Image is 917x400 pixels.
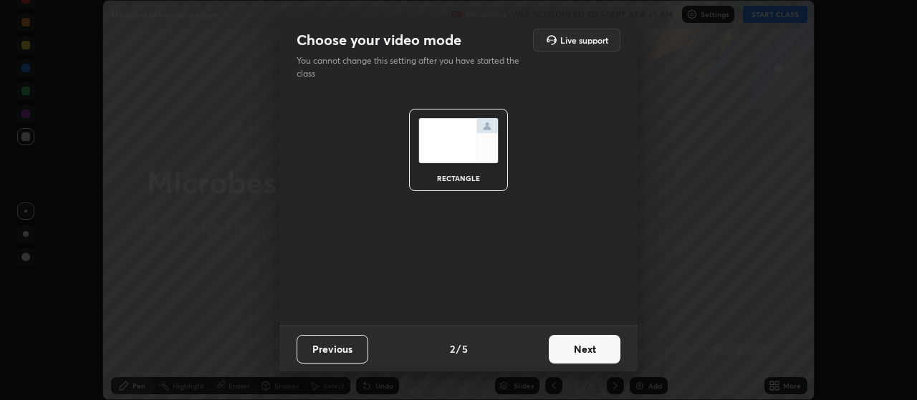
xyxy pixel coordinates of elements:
h4: 5 [462,341,468,356]
h5: Live support [560,36,608,44]
h2: Choose your video mode [297,31,461,49]
button: Next [549,335,620,364]
button: Previous [297,335,368,364]
p: You cannot change this setting after you have started the class [297,54,529,80]
h4: 2 [450,341,455,356]
img: normalScreenIcon.ae25ed63.svg [418,118,499,163]
h4: / [456,341,461,356]
div: rectangle [430,175,487,182]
